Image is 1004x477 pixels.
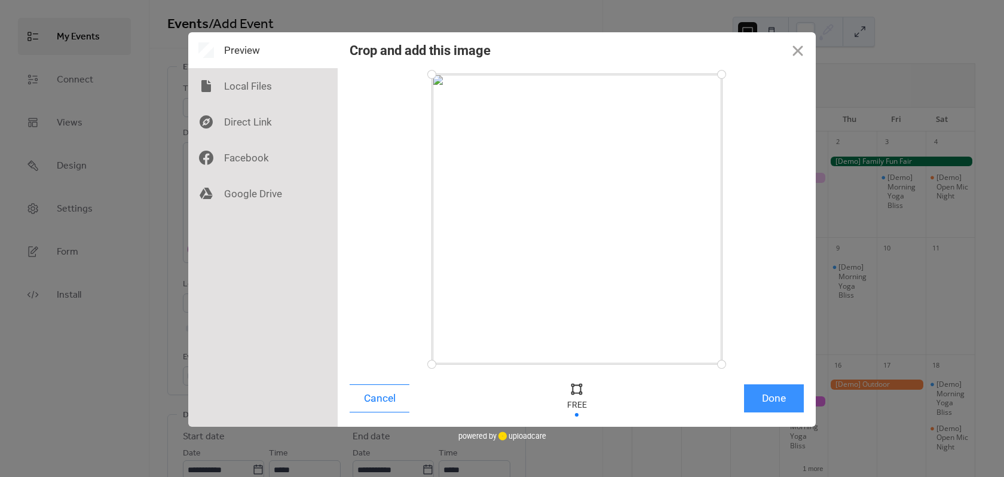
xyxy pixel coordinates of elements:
[497,432,546,441] a: uploadcare
[188,32,338,68] div: Preview
[188,176,338,212] div: Google Drive
[350,43,491,58] div: Crop and add this image
[188,140,338,176] div: Facebook
[188,104,338,140] div: Direct Link
[458,427,546,445] div: powered by
[744,384,804,412] button: Done
[188,68,338,104] div: Local Files
[780,32,816,68] button: Close
[350,384,409,412] button: Cancel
